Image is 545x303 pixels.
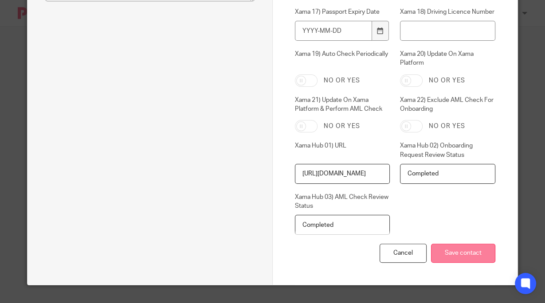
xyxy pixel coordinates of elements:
[295,8,390,16] label: Xama 17) Passport Expiry Date
[295,96,390,114] label: Xama 21) Update On Xama Platform & Perform AML Check
[400,141,495,159] label: Xama Hub 02) Onboarding Request Review Status
[295,21,372,41] input: YYYY-MM-DD
[380,244,427,263] div: Cancel
[429,122,465,131] label: No or yes
[400,8,495,16] label: Xama 18) Driving Licence Number
[429,76,465,85] label: No or yes
[431,244,495,263] input: Save contact
[295,193,390,211] label: Xama Hub 03) AML Check Review Status
[324,76,360,85] label: No or yes
[400,96,495,114] label: Xama 22) Exclude AML Check For Onboarding
[324,122,360,131] label: No or yes
[295,141,390,159] label: Xama Hub 01) URL
[400,50,495,68] label: Xama 20) Update On Xama Platform
[295,50,390,68] label: Xama 19) Auto Check Periodically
